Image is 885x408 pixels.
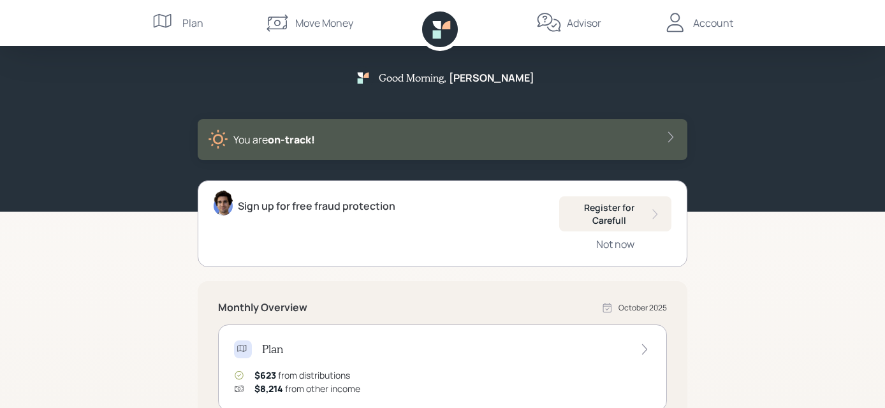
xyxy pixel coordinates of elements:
[569,201,661,226] div: Register for Carefull
[254,382,360,395] div: from other income
[268,133,315,147] span: on‑track!
[262,342,283,356] h4: Plan
[233,132,315,147] div: You are
[238,198,395,214] div: Sign up for free fraud protection
[559,196,671,231] button: Register for Carefull
[693,15,733,31] div: Account
[182,15,203,31] div: Plan
[254,368,350,382] div: from distributions
[449,72,534,84] h5: [PERSON_NAME]
[567,15,601,31] div: Advisor
[295,15,353,31] div: Move Money
[596,237,634,251] div: Not now
[218,302,307,314] h5: Monthly Overview
[379,71,446,84] h5: Good Morning ,
[208,129,228,150] img: sunny-XHVQM73Q.digested.png
[214,190,233,215] img: harrison-schaefer-headshot-2.png
[254,382,283,395] span: $8,214
[254,369,276,381] span: $623
[618,302,667,314] div: October 2025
